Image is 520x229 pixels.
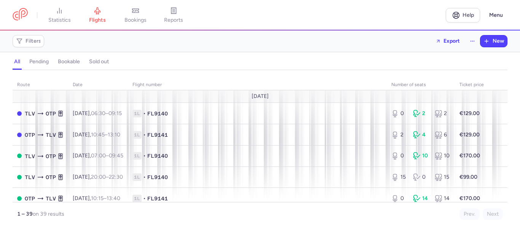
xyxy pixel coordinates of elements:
div: 2 [435,110,450,117]
time: 20:00 [91,174,106,180]
span: TLV [25,109,35,118]
div: 14 [435,195,450,202]
time: 13:40 [107,195,120,202]
span: • [143,131,146,139]
time: 10:15 [91,195,104,202]
span: FL9141 [147,131,168,139]
strong: €170.00 [459,195,480,202]
span: – [91,110,122,117]
span: [DATE], [73,195,120,202]
span: [DATE], [73,174,123,180]
span: – [91,131,120,138]
span: on 39 results [33,211,64,217]
span: bookings [124,17,147,24]
span: [DATE], [73,131,120,138]
span: 1L [132,152,142,160]
a: Help [446,8,480,22]
div: 2 [391,131,407,139]
a: reports [155,7,193,24]
button: Prev. [459,208,480,220]
th: date [68,79,128,91]
span: Export [443,38,460,44]
span: TLV [25,152,35,160]
span: TLV [46,194,56,203]
h4: pending [29,58,49,65]
span: • [143,173,146,181]
th: route [13,79,68,91]
span: FL9141 [147,195,168,202]
strong: €129.00 [459,131,480,138]
span: FL9140 [147,110,168,117]
div: 0 [391,195,407,202]
th: Ticket price [455,79,488,91]
button: Next [483,208,503,220]
span: TLV [25,173,35,181]
button: Menu [485,8,507,22]
time: 09:15 [108,110,122,117]
time: 10:45 [91,131,105,138]
span: Help [463,12,474,18]
span: [DATE] [252,93,269,99]
span: OTP [25,194,35,203]
span: New [493,38,504,44]
h4: sold out [89,58,109,65]
span: – [91,174,123,180]
strong: €129.00 [459,110,480,117]
span: FL9140 [147,173,168,181]
a: bookings [116,7,155,24]
span: • [143,152,146,160]
h4: all [14,58,20,65]
span: TLV [46,131,56,139]
div: 15 [435,173,450,181]
time: 13:10 [108,131,120,138]
time: 06:30 [91,110,105,117]
time: 07:00 [91,152,106,159]
span: statistics [48,17,71,24]
strong: €170.00 [459,152,480,159]
th: Flight number [128,79,387,91]
span: 1L [132,195,142,202]
span: OTP [46,152,56,160]
strong: 1 – 39 [17,211,33,217]
span: reports [164,17,183,24]
div: 0 [391,110,407,117]
time: 22:30 [109,174,123,180]
span: OTP [46,109,56,118]
span: OTP [25,131,35,139]
button: New [480,35,507,47]
strong: €99.00 [459,174,477,180]
span: 1L [132,110,142,117]
span: • [143,195,146,202]
th: number of seats [387,79,455,91]
div: 15 [391,173,407,181]
time: 09:45 [109,152,123,159]
span: [DATE], [73,110,122,117]
span: • [143,110,146,117]
div: 14 [413,195,429,202]
h4: bookable [58,58,80,65]
span: 1L [132,173,142,181]
span: [DATE], [73,152,123,159]
span: – [91,152,123,159]
span: flights [89,17,106,24]
div: 6 [435,131,450,139]
div: 0 [391,152,407,160]
button: Export [431,35,465,47]
button: Filters [13,35,44,47]
span: 1L [132,131,142,139]
span: OTP [46,173,56,181]
span: – [91,195,120,202]
span: Filters [26,38,41,44]
div: 4 [413,131,429,139]
div: 10 [413,152,429,160]
a: flights [78,7,116,24]
span: FL9140 [147,152,168,160]
div: 2 [413,110,429,117]
div: 10 [435,152,450,160]
div: 0 [413,173,429,181]
a: statistics [40,7,78,24]
a: CitizenPlane red outlined logo [13,8,28,22]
